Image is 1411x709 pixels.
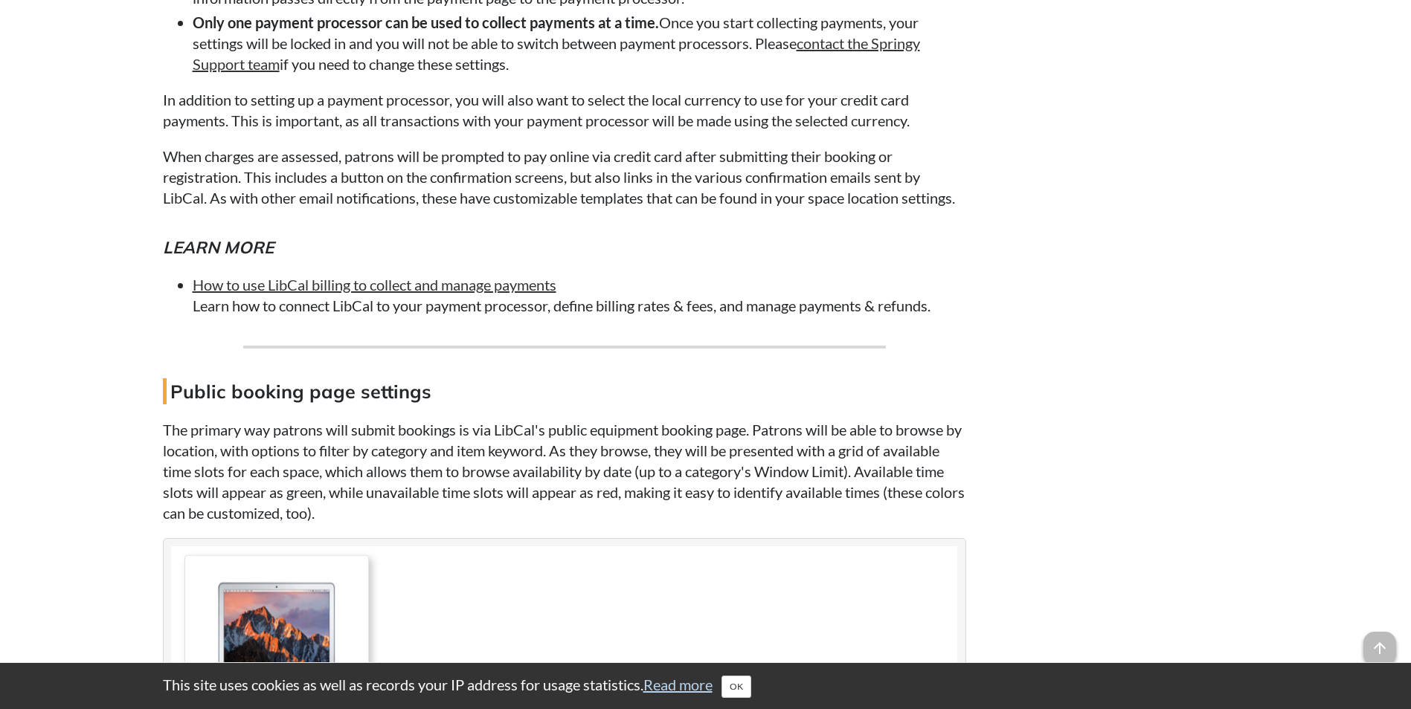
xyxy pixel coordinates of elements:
[163,146,966,208] p: When charges are assessed, patrons will be prompted to pay online via credit card after submittin...
[643,676,713,693] a: Read more
[193,34,920,73] a: contact the Springy Support team
[163,419,966,523] p: The primary way patrons will submit bookings is via LibCal's public equipment booking page. Patro...
[148,674,1264,698] div: This site uses cookies as well as records your IP address for usage statistics.
[193,274,966,316] li: Learn how to connect LibCal to your payment processor, define billing rates & fees, and manage pa...
[193,276,556,294] a: How to use LibCal billing to collect and manage payments
[163,236,966,259] h5: Learn more
[1363,632,1396,664] span: arrow_upward
[1363,633,1396,651] a: arrow_upward
[193,12,966,74] li: Once you start collecting payments, your settings will be locked in and you will not be able to s...
[193,13,659,31] strong: Only one payment processor can be used to collect payments at a time.
[163,89,966,131] p: In addition to setting up a payment processor, you will also want to select the local currency to...
[163,378,966,404] h4: Public booking page settings
[721,676,751,698] button: Close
